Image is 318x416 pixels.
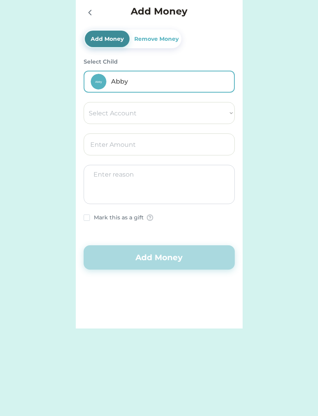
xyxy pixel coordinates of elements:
[89,35,125,43] div: Add Money
[147,214,153,221] img: Group%2026910.png
[131,4,187,18] h4: Add Money
[84,58,235,66] div: Select Child
[94,213,144,222] div: Mark this as a gift
[84,133,235,155] input: Enter Amount
[84,245,235,270] button: Add Money
[111,77,228,86] div: Abby
[133,35,180,43] div: Remove Money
